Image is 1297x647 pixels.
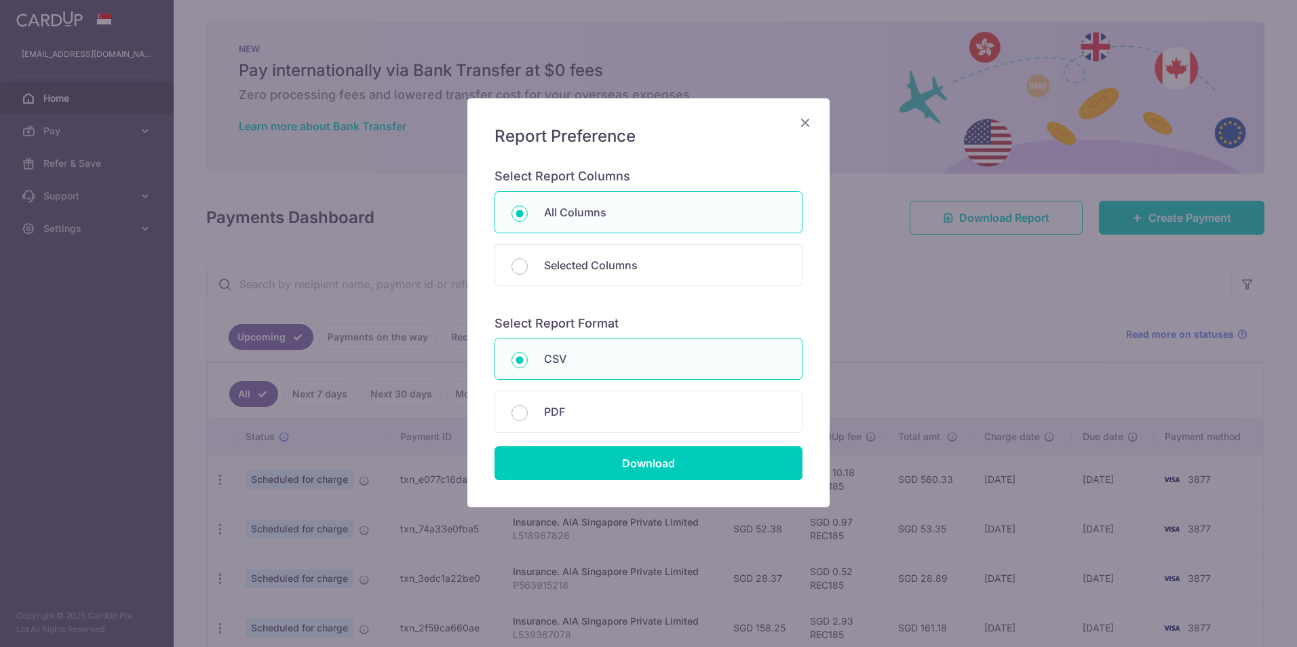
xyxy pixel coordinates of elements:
[797,115,813,131] button: Close
[544,257,786,273] p: Selected Columns
[1210,606,1283,640] iframe: Opens a widget where you can find more information
[544,351,786,367] p: CSV
[544,204,786,220] p: All Columns
[495,316,802,332] h6: Select Report Format
[544,404,786,420] p: PDF
[495,446,802,480] input: Download
[495,125,802,147] h5: Report Preference
[495,169,802,184] h6: Select Report Columns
